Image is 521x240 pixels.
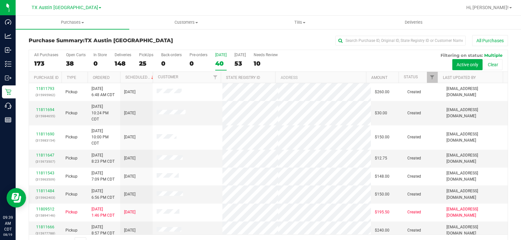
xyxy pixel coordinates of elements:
span: [EMAIL_ADDRESS][DOMAIN_NAME] [446,131,504,144]
p: (315962403) [33,195,58,201]
a: Tills [243,16,357,29]
span: Created [407,209,421,215]
span: Pickup [65,173,77,180]
a: Deliveries [357,16,471,29]
span: Customers [130,19,243,25]
inline-svg: Retail [5,89,11,95]
div: Needs Review [254,53,278,57]
a: 11811543 [36,171,54,175]
div: [DATE] [215,53,227,57]
span: Created [407,155,421,161]
span: [DATE] [124,173,135,180]
a: Amount [371,75,387,80]
span: Created [407,191,421,197]
p: (315995962) [33,92,58,98]
a: 11811484 [36,189,54,193]
iframe: Resource center [7,188,26,208]
span: [DATE] 6:48 AM CDT [92,86,115,98]
span: [EMAIL_ADDRESS][DOMAIN_NAME] [446,152,504,165]
input: Search Purchase ID, Original ID, State Registry ID or Customer Name... [335,36,466,45]
span: $150.00 [375,134,389,140]
div: In Store [93,53,107,57]
span: Pickup [65,209,77,215]
span: Multiple [484,53,502,58]
span: Created [407,173,421,180]
a: 11811793 [36,86,54,91]
a: State Registry ID [226,75,260,80]
p: (315963509) [33,176,58,183]
p: 08/19 [3,232,13,237]
a: 11811666 [36,225,54,229]
span: [EMAIL_ADDRESS][DOMAIN_NAME] [446,107,504,119]
span: Created [407,227,421,234]
span: Hi, [PERSON_NAME]! [466,5,509,10]
a: Scheduled [125,75,155,80]
p: 09:39 AM CDT [3,215,13,232]
span: Purchases [16,19,129,25]
span: Created [407,134,421,140]
span: $195.50 [375,209,389,215]
span: [EMAIL_ADDRESS][DOMAIN_NAME] [446,188,504,200]
div: Pre-orders [190,53,207,57]
span: Pickup [65,191,77,197]
a: Customer [158,75,178,79]
span: $12.75 [375,155,387,161]
span: $148.00 [375,173,389,180]
inline-svg: Analytics [5,33,11,39]
span: $240.00 [375,227,389,234]
div: 0 [93,60,107,67]
button: All Purchases [472,35,508,46]
button: Clear [484,59,502,70]
inline-svg: Inventory [5,61,11,67]
a: 11811690 [36,132,54,136]
div: 38 [66,60,86,67]
a: Ordered [93,75,110,80]
p: (315894146) [33,212,58,219]
span: Pickup [65,110,77,116]
span: Pickup [65,155,77,161]
span: TX Austin [GEOGRAPHIC_DATA] [32,5,98,10]
p: (315984655) [33,113,58,119]
div: 148 [115,60,131,67]
div: 0 [161,60,182,67]
span: [DATE] [124,209,135,215]
span: [EMAIL_ADDRESS][DOMAIN_NAME] [446,206,504,219]
span: Filtering on status: [441,53,483,58]
span: TX Austin [GEOGRAPHIC_DATA] [85,37,173,44]
div: 173 [34,60,58,67]
h3: Purchase Summary: [29,38,189,44]
inline-svg: Inbound [5,47,11,53]
div: 53 [234,60,246,67]
span: [DATE] [124,227,135,234]
a: Purchase ID [34,75,59,80]
span: [DATE] [124,89,135,95]
a: Purchases [16,16,129,29]
a: 11809512 [36,207,54,211]
span: Tills [243,19,356,25]
span: [EMAIL_ADDRESS][DOMAIN_NAME] [446,86,504,98]
a: Last Updated By [443,75,476,80]
span: Pickup [65,89,77,95]
span: Deliveries [396,19,431,25]
span: Created [407,110,421,116]
span: [DATE] [124,155,135,161]
span: [EMAIL_ADDRESS][DOMAIN_NAME] [446,170,504,183]
div: All Purchases [34,53,58,57]
inline-svg: Outbound [5,75,11,81]
span: Pickup [65,227,77,234]
inline-svg: Reports [5,117,11,123]
div: Deliveries [115,53,131,57]
span: [DATE] [124,134,135,140]
a: Status [404,75,418,79]
span: [DATE] 10:00 PM CDT [92,128,116,147]
inline-svg: Call Center [5,103,11,109]
a: Customers [129,16,243,29]
a: Filter [427,72,438,83]
div: 25 [139,60,153,67]
span: [DATE] 1:46 PM CDT [92,206,115,219]
inline-svg: Dashboard [5,19,11,25]
span: $30.00 [375,110,387,116]
span: [DATE] [124,110,135,116]
span: $260.00 [375,89,389,95]
p: (315983154) [33,137,58,144]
